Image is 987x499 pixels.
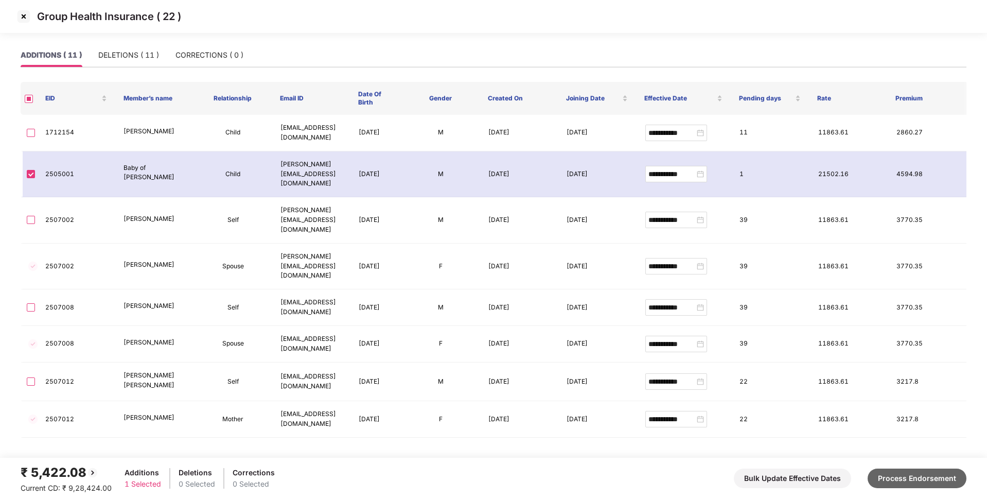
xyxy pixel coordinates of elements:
p: [PERSON_NAME] [124,260,185,270]
td: [PERSON_NAME][EMAIL_ADDRESS][DOMAIN_NAME] [272,151,350,198]
td: 3770.35 [888,197,966,244]
td: 11863.61 [810,401,888,438]
td: 3770.35 [888,289,966,326]
td: 39 [731,326,809,363]
td: [PERSON_NAME][EMAIL_ADDRESS][DOMAIN_NAME] [272,244,350,290]
td: 2507008 [37,289,115,326]
td: [DATE] [480,438,558,474]
th: EID [37,82,115,115]
div: ADDITIONS ( 11 ) [21,49,82,61]
p: [PERSON_NAME] [124,301,185,311]
td: 39 [731,244,809,290]
img: svg+xml;base64,PHN2ZyBpZD0iVGljay0zMngzMiIgeG1sbnM9Imh0dHA6Ly93d3cudzMub3JnLzIwMDAvc3ZnIiB3aWR0aD... [27,260,39,272]
td: Child [193,151,272,198]
td: Mother [193,401,272,438]
td: 2507012 [37,363,115,402]
td: Self [193,197,272,244]
div: Corrections [233,467,275,478]
span: Joining Date [566,94,620,102]
td: [PERSON_NAME][EMAIL_ADDRESS][DOMAIN_NAME] [272,197,350,244]
td: 2860.27 [888,115,966,151]
div: 0 Selected [179,478,215,490]
td: M [402,363,480,402]
td: 21502.16 [810,151,888,198]
td: [DATE] [480,115,558,151]
button: Bulk Update Effective Dates [734,469,851,488]
th: Rate [809,82,887,115]
td: Father [193,438,272,474]
div: CORRECTIONS ( 0 ) [175,49,243,61]
th: Created On [480,82,558,115]
td: Self [193,289,272,326]
td: Self [193,363,272,402]
td: 39 [731,289,809,326]
td: M [402,289,480,326]
td: [DATE] [480,289,558,326]
td: 4594.98 [888,151,966,198]
td: 2507002 [37,197,115,244]
td: [DATE] [480,363,558,402]
td: F [402,244,480,290]
td: 3217.8 [888,438,966,474]
td: [DATE] [480,151,558,198]
td: [DATE] [350,363,402,402]
td: 3217.8 [888,363,966,402]
td: [DATE] [558,438,637,474]
td: [DATE] [558,326,637,363]
td: 11863.61 [810,289,888,326]
img: svg+xml;base64,PHN2ZyBpZD0iVGljay0zMngzMiIgeG1sbnM9Imh0dHA6Ly93d3cudzMub3JnLzIwMDAvc3ZnIiB3aWR0aD... [27,338,39,350]
span: Effective Date [644,94,715,102]
td: 2507002 [37,244,115,290]
td: Spouse [193,326,272,363]
td: [EMAIL_ADDRESS][DOMAIN_NAME] [272,438,350,474]
td: 11863.61 [810,197,888,244]
td: 2507008 [37,326,115,363]
td: [EMAIL_ADDRESS][DOMAIN_NAME] [272,363,350,402]
th: Member’s name [115,82,193,115]
div: DELETIONS ( 11 ) [98,49,159,61]
td: 22 [731,438,809,474]
td: [DATE] [350,244,402,290]
p: [PERSON_NAME] [124,214,185,224]
p: Baby of [PERSON_NAME] [124,163,185,183]
th: Joining Date [558,82,636,115]
div: Additions [125,467,161,478]
th: Relationship [193,82,272,115]
td: 39 [731,197,809,244]
td: 11863.61 [810,244,888,290]
td: [DATE] [558,151,637,198]
td: [DATE] [558,363,637,402]
img: svg+xml;base64,PHN2ZyBpZD0iVGljay0zMngzMiIgeG1sbnM9Imh0dHA6Ly93d3cudzMub3JnLzIwMDAvc3ZnIiB3aWR0aD... [27,413,39,425]
td: Spouse [193,244,272,290]
td: [EMAIL_ADDRESS][DOMAIN_NAME] [272,326,350,363]
button: Process Endorsement [868,469,966,488]
td: [DATE] [558,115,637,151]
td: [DATE] [558,289,637,326]
th: Premium [887,82,965,115]
span: EID [45,94,99,102]
td: [DATE] [558,401,637,438]
img: svg+xml;base64,PHN2ZyBpZD0iQ3Jvc3MtMzJ4MzIiIHhtbG5zPSJodHRwOi8vd3d3LnczLm9yZy8yMDAwL3N2ZyIgd2lkdG... [15,8,32,25]
td: [DATE] [350,115,402,151]
td: 11863.61 [810,115,888,151]
td: [EMAIL_ADDRESS][DOMAIN_NAME] [272,401,350,438]
td: 11863.61 [810,438,888,474]
td: 11863.61 [810,363,888,402]
td: [DATE] [480,244,558,290]
th: Effective Date [636,82,731,115]
td: [DATE] [480,326,558,363]
th: Date Of Birth [350,82,401,115]
td: M [402,151,480,198]
td: [DATE] [350,289,402,326]
img: svg+xml;base64,PHN2ZyBpZD0iQmFjay0yMHgyMCIgeG1sbnM9Imh0dHA6Ly93d3cudzMub3JnLzIwMDAvc3ZnIiB3aWR0aD... [86,467,99,479]
th: Pending days [731,82,809,115]
div: ₹ 5,422.08 [21,463,112,483]
td: F [402,326,480,363]
td: 3770.35 [888,244,966,290]
td: F [402,401,480,438]
p: [PERSON_NAME] [124,127,185,136]
td: Child [193,115,272,151]
td: 1 [731,151,809,198]
td: [DATE] [350,197,402,244]
td: [DATE] [480,197,558,244]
